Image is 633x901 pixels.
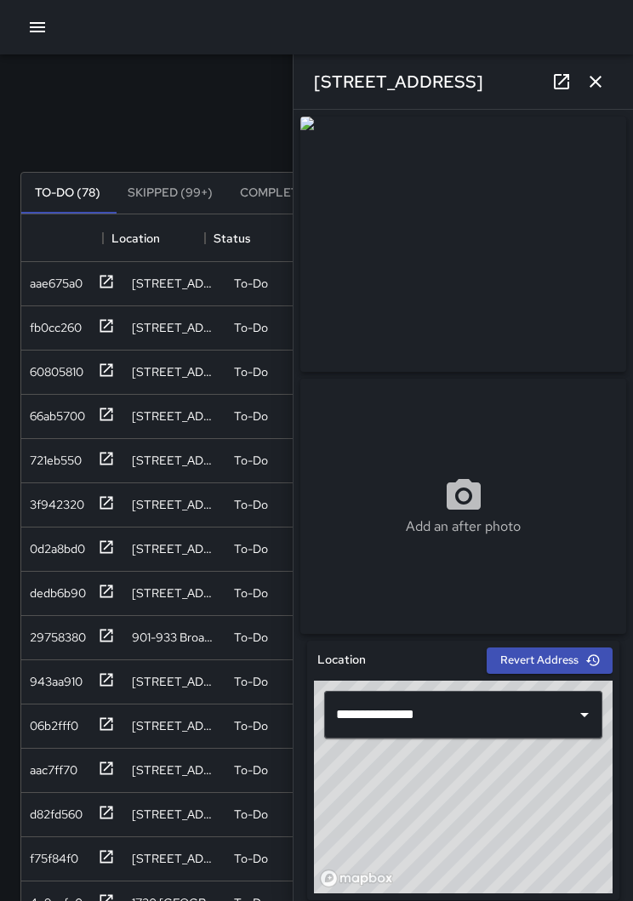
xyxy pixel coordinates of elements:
div: 326 23rd Street [132,452,217,469]
div: 66ab5700 [23,401,85,425]
button: To-Do (78) [21,173,114,214]
div: 1201 Franklin Street [132,408,217,425]
div: 943aa910 [23,666,83,690]
div: 700 Broadway [132,850,217,867]
div: 351 17th Street [132,673,217,690]
div: d82fd560 [23,799,83,823]
div: dedb6b90 [23,578,86,602]
div: fb0cc260 [23,312,82,336]
div: Location [111,214,160,262]
div: 3f942320 [23,489,84,513]
div: 2264 Webster Street [132,585,217,602]
div: f75f84f0 [23,843,78,867]
div: 29758380 [23,622,86,646]
div: Location [103,214,205,262]
p: To-Do [234,629,268,646]
div: 206 23rd Street [132,540,217,557]
p: To-Do [234,275,268,292]
p: To-Do [234,452,268,469]
p: To-Do [234,408,268,425]
p: To-Do [234,850,268,867]
div: aae675a0 [23,268,83,292]
div: 396 11th Street [132,275,217,292]
p: To-Do [234,496,268,513]
div: ID [1,214,103,262]
div: 06b2fff0 [23,710,78,734]
div: 721eb550 [23,445,82,469]
p: To-Do [234,717,268,734]
p: To-Do [234,673,268,690]
div: Status [205,214,311,262]
button: Skipped (99+) [114,173,226,214]
div: 60805810 [23,356,83,380]
p: To-Do [234,319,268,336]
div: 2350 Webster Street [132,363,217,380]
div: Status [214,214,251,262]
div: 901-933 Broadway [132,629,217,646]
div: 0d2a8bd0 [23,533,85,557]
div: 1501 Harrison Street [132,761,217,778]
div: 123 Bay Place [132,806,217,823]
p: To-Do [234,363,268,380]
div: 351 15th Street [132,496,217,513]
p: To-Do [234,585,268,602]
div: 426 17th Street [132,319,217,336]
button: Completed (99+) [226,173,363,214]
p: To-Do [234,540,268,557]
p: To-Do [234,761,268,778]
div: aac7ff70 [23,755,77,778]
div: 2350 Broadway [132,717,217,734]
p: To-Do [234,806,268,823]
